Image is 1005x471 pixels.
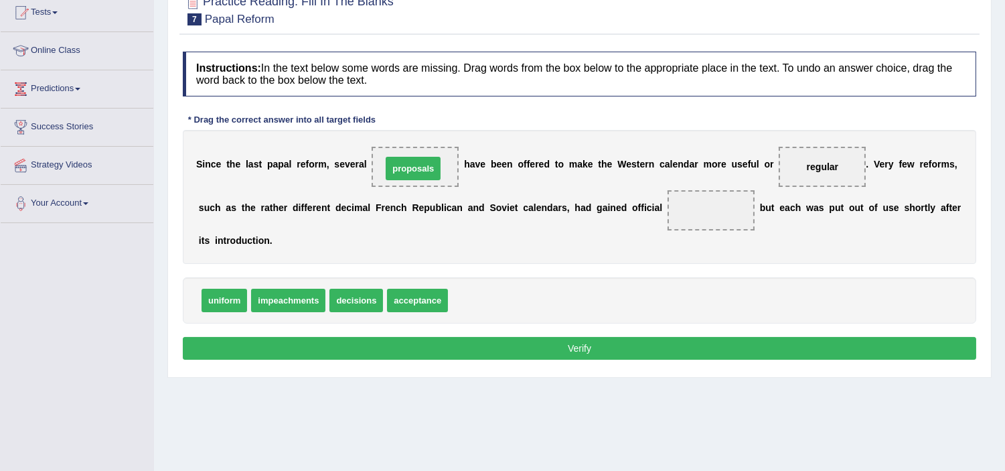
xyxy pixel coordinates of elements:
b: e [279,202,284,213]
b: s [254,159,259,170]
b: e [721,159,726,170]
b: n [218,235,224,246]
b: f [638,202,641,213]
b: n [457,202,463,213]
b: i [444,202,447,213]
b: e [894,202,899,213]
b: n [678,159,684,170]
b: f [748,159,751,170]
b: h [795,202,801,213]
b: s [737,159,743,170]
b: h [230,159,236,170]
b: o [869,202,875,213]
b: i [199,235,202,246]
b: g [597,202,603,213]
b: n [205,159,211,170]
b: d [621,202,627,213]
b: S [489,202,495,213]
b: f [929,159,932,170]
b: c [396,202,401,213]
b: p [278,159,284,170]
b: s [949,159,955,170]
b: a [248,159,254,170]
span: 7 [187,13,202,25]
b: e [301,159,306,170]
b: e [880,159,885,170]
b: V [874,159,880,170]
b: s [888,202,894,213]
b: e [350,159,356,170]
b: a [665,159,670,170]
b: o [309,159,315,170]
b: r [261,202,264,213]
b: u [242,235,248,246]
b: r [694,159,698,170]
span: decisions [329,289,383,312]
b: a [814,202,819,213]
b: y [888,159,894,170]
b: v [475,159,481,170]
b: i [644,202,647,213]
b: p [424,202,430,213]
b: . [270,235,273,246]
b: t [270,202,273,213]
b: a [284,159,289,170]
b: h [574,202,581,213]
b: h [244,202,250,213]
b: l [928,202,931,213]
b: e [923,159,929,170]
b: Instructions: [196,62,261,74]
b: o [849,202,855,213]
b: o [632,202,638,213]
b: n [473,202,479,213]
b: r [770,159,773,170]
b: n [264,235,270,246]
b: e [530,159,535,170]
b: s [334,159,339,170]
b: t [555,159,558,170]
a: Your Account [1,185,153,218]
b: a [470,159,475,170]
span: impeachments [251,289,325,312]
b: r [297,159,300,170]
b: e [510,202,515,213]
span: acceptance [387,289,448,312]
a: Success Stories [1,109,153,142]
b: n [542,202,548,213]
b: r [645,159,648,170]
b: e [216,159,222,170]
b: w [907,159,915,170]
b: e [307,202,313,213]
b: u [204,202,210,213]
b: c [211,159,216,170]
b: d [293,202,299,213]
b: v [501,202,507,213]
b: e [952,202,957,213]
b: a [359,159,364,170]
b: c [660,159,665,170]
b: n [390,202,396,213]
b: l [289,159,292,170]
b: o [496,202,502,213]
b: c [790,202,795,213]
h4: In the text below some words are missing. Drag words from the box below to the appropriate place ... [183,52,976,96]
b: a [468,202,473,213]
b: f [301,202,305,213]
b: t [327,202,331,213]
b: o [230,235,236,246]
b: F [376,202,382,213]
b: t [258,159,262,170]
b: u [883,202,889,213]
b: e [673,159,678,170]
b: l [660,202,662,213]
b: e [639,159,645,170]
b: l [534,202,536,213]
b: t [202,235,205,246]
b: i [202,159,205,170]
b: u [765,202,771,213]
b: a [528,202,534,213]
b: e [902,159,907,170]
b: c [210,202,215,213]
b: t [925,202,928,213]
b: o [765,159,771,170]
